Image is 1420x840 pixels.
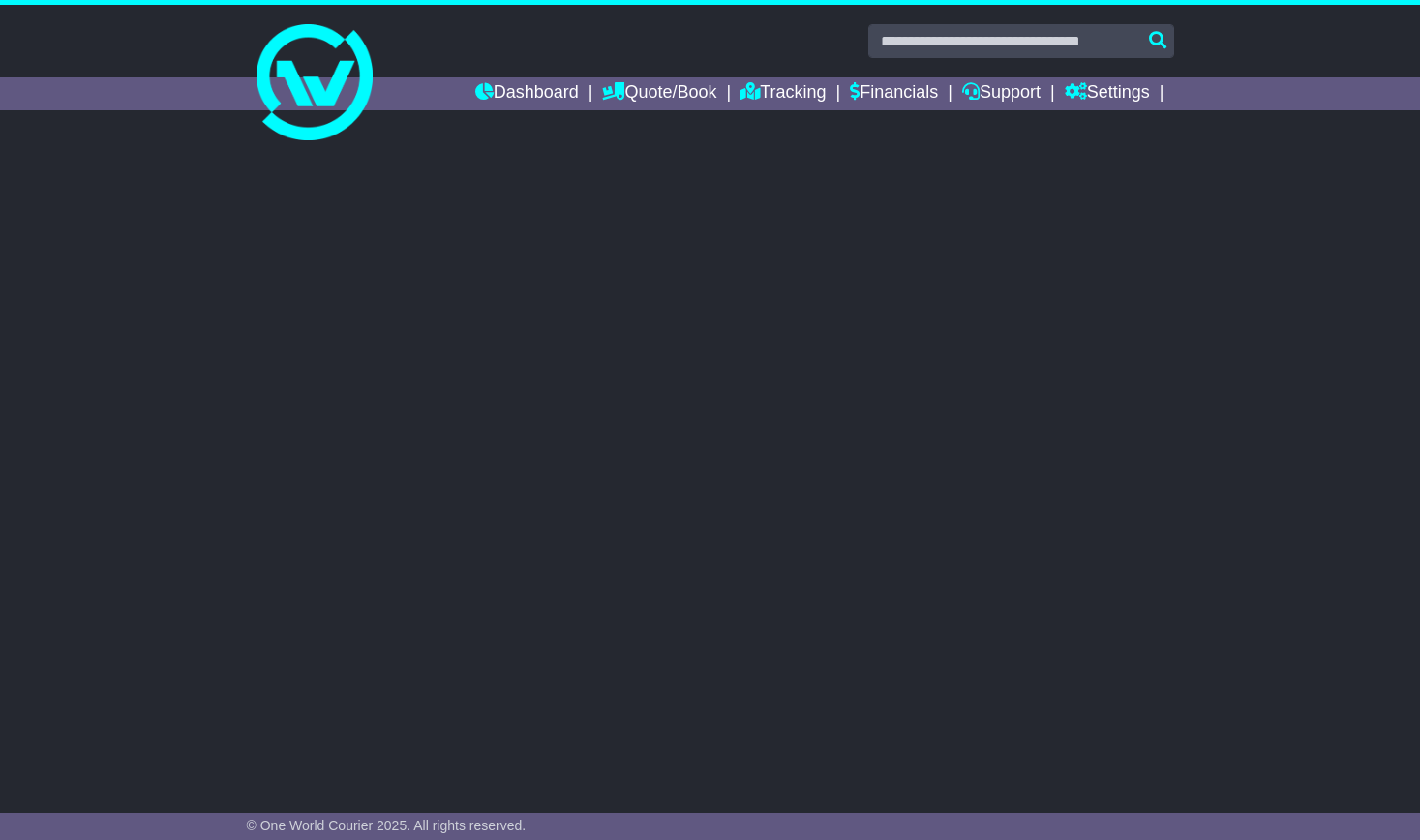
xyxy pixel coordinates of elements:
a: Dashboard [475,77,579,110]
a: Settings [1065,77,1150,110]
a: Quote/Book [602,77,716,110]
a: Financials [850,77,938,110]
a: Support [962,77,1041,110]
a: Tracking [740,77,826,110]
span: © One World Courier 2025. All rights reserved. [247,818,527,833]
